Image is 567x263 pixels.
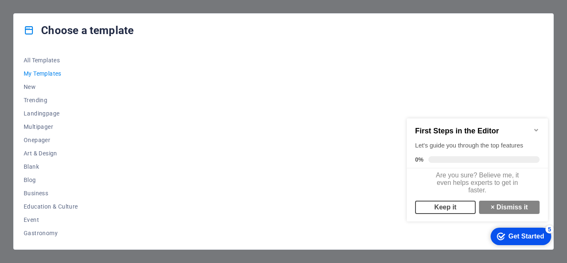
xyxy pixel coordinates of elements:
h4: Choose a template [24,24,134,37]
button: Education & Culture [24,200,78,213]
span: 0% [12,49,25,55]
div: 5 [142,118,150,126]
a: × Dismiss it [76,93,136,106]
button: Blank [24,160,78,173]
button: Onepager [24,133,78,147]
span: Onepager [24,137,78,143]
span: Multipager [24,123,78,130]
button: Trending [24,93,78,107]
button: All Templates [24,54,78,67]
button: New [24,80,78,93]
div: Are you sure? Believe me, it even helps experts to get in faster. [3,61,144,90]
div: Get Started 5 items remaining, 0% complete [87,120,148,138]
h2: First Steps in the Editor [12,19,136,28]
span: Blog [24,177,78,183]
span: All Templates [24,57,78,64]
button: Landingpage [24,107,78,120]
span: New [24,84,78,90]
a: Keep it [12,93,72,106]
button: Event [24,213,78,226]
button: Art & Design [24,147,78,160]
div: Minimize checklist [130,19,136,26]
span: My Templates [24,70,78,77]
span: Gastronomy [24,230,78,236]
button: Gastronomy [24,226,78,240]
button: Blog [24,173,78,187]
div: Get Started [105,125,141,133]
div: Let's guide you through the top features [12,34,136,42]
span: Blank [24,163,78,170]
span: Trending [24,97,78,103]
span: Event [24,216,78,223]
button: Multipager [24,120,78,133]
button: Business [24,187,78,200]
span: Art & Design [24,150,78,157]
span: Education & Culture [24,203,78,210]
button: My Templates [24,67,78,80]
span: Business [24,190,78,197]
strong: × [87,96,91,103]
span: Landingpage [24,110,78,117]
